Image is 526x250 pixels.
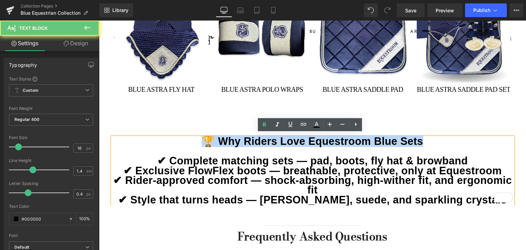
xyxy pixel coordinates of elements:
[112,7,128,13] span: Library
[318,64,411,88] a: Blue Astra Saddle Pad Set
[13,117,414,185] div: To enrich screen reader interactions, please activate Accessibility in Grammarly extension settings
[9,106,93,111] div: Font Weight
[86,146,92,150] span: px
[364,3,378,17] button: Undo
[14,154,416,175] b: ✔ Rider-approved comfort — shock-absorbing, high-wither fit, and ergonomic fit
[23,88,38,93] b: Custom
[9,76,93,82] div: Text Styles
[265,3,281,17] a: Mobile
[9,135,93,140] div: Font Size
[86,169,92,173] span: em
[14,117,40,122] b: Regular 400
[13,229,414,245] p: Please take a look at the sections below to find the answers you’re looking for. If you can’t fin...
[99,3,133,17] a: New Library
[13,209,414,223] h2: Frequently Asked Questions
[9,58,37,68] div: Typography
[29,64,96,88] a: Blue Astra Fly Hat
[465,3,507,17] button: Publish
[51,36,101,51] a: Design
[249,3,265,17] a: Tablet
[510,3,523,17] button: More
[19,173,408,185] b: ✔ Style that turns heads — [PERSON_NAME], suede, and sparkling crystals
[58,134,369,146] b: ✔ Complete matching sets — pad, boots, fly hat & browband
[21,3,99,9] a: Collection Pages
[22,215,65,223] input: Color
[21,10,80,16] span: Blue Equestrian Collection
[224,64,304,88] a: Blue Astra Saddle Pad
[436,7,454,14] span: Preview
[9,204,93,209] div: Text Color
[9,233,93,238] div: Font
[473,8,490,13] span: Publish
[380,3,394,17] button: Redo
[19,25,48,31] span: Text Block
[86,192,92,196] span: px
[427,3,462,17] a: Preview
[24,144,403,156] b: ✔ Exclusive FlowFlex boots — breathable, protective, only at Equestroom
[216,3,232,17] a: Desktop
[122,64,204,88] a: Blue Astra Polo Wraps
[9,181,93,186] div: Letter Spacing
[76,213,93,225] div: %
[232,3,249,17] a: Laptop
[99,21,526,250] iframe: To enrich screen reader interactions, please activate Accessibility in Grammarly extension settings
[103,115,324,126] b: 🏆 Why Riders Love Equestroom Blue Sets
[9,158,93,163] div: Line Height
[405,7,416,14] span: Save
